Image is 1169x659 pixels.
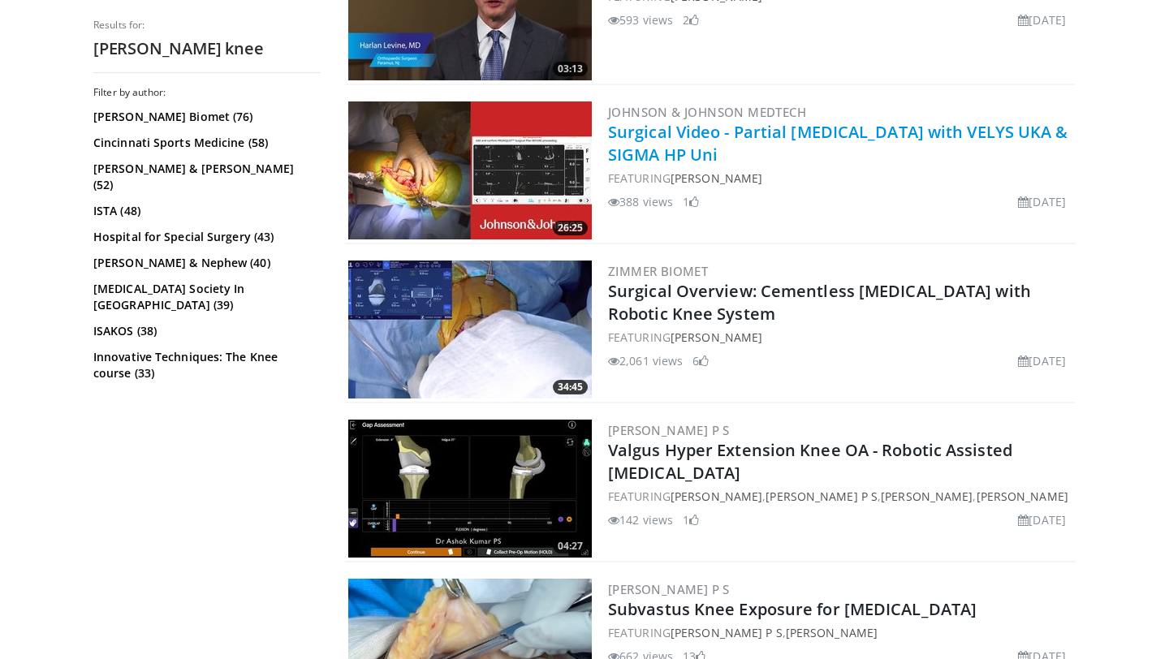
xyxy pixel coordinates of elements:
[93,323,317,339] a: ISAKOS (38)
[93,281,317,313] a: [MEDICAL_DATA] Society In [GEOGRAPHIC_DATA] (39)
[671,329,762,345] a: [PERSON_NAME]
[608,488,1072,505] div: FEATURING , , ,
[93,135,317,151] a: Cincinnati Sports Medicine (58)
[683,193,699,210] li: 1
[348,101,592,239] img: 470f1708-61b8-42d5-b262-e720e03fa3ff.300x170_q85_crop-smart_upscale.jpg
[553,62,588,76] span: 03:13
[553,539,588,553] span: 04:27
[608,422,730,438] a: [PERSON_NAME] P S
[608,624,1072,641] div: FEATURING ,
[1018,352,1066,369] li: [DATE]
[683,511,699,528] li: 1
[608,439,1012,484] a: Valgus Hyper Extension Knee OA - Robotic Assisted [MEDICAL_DATA]
[1018,11,1066,28] li: [DATE]
[93,349,317,381] a: Innovative Techniques: The Knee course (33)
[608,511,673,528] li: 142 views
[93,86,321,99] h3: Filter by author:
[553,221,588,235] span: 26:25
[608,104,806,120] a: Johnson & Johnson MedTech
[348,101,592,239] a: 26:25
[93,203,317,219] a: ISTA (48)
[977,489,1068,504] a: [PERSON_NAME]
[1018,193,1066,210] li: [DATE]
[93,161,317,193] a: [PERSON_NAME] & [PERSON_NAME] (52)
[608,121,1068,166] a: Surgical Video - Partial [MEDICAL_DATA] with VELYS UKA & SIGMA HP Uni
[348,261,592,398] img: efb49b48-2389-4829-a075-cfbe092b0771.300x170_q85_crop-smart_upscale.jpg
[671,170,762,186] a: [PERSON_NAME]
[786,625,878,640] a: [PERSON_NAME]
[93,255,317,271] a: [PERSON_NAME] & Nephew (40)
[1018,511,1066,528] li: [DATE]
[766,489,878,504] a: [PERSON_NAME] P S
[608,11,673,28] li: 593 views
[93,229,317,245] a: Hospital for Special Surgery (43)
[671,625,783,640] a: [PERSON_NAME] P S
[608,280,1031,325] a: Surgical Overview: Cementless [MEDICAL_DATA] with Robotic Knee System
[348,420,592,558] a: 04:27
[692,352,709,369] li: 6
[608,329,1072,346] div: FEATURING
[608,598,977,620] a: Subvastus Knee Exposure for [MEDICAL_DATA]
[348,261,592,398] a: 34:45
[93,38,321,59] h2: [PERSON_NAME] knee
[553,380,588,394] span: 34:45
[93,109,317,125] a: [PERSON_NAME] Biomet (76)
[608,170,1072,187] div: FEATURING
[881,489,973,504] a: [PERSON_NAME]
[608,581,730,597] a: [PERSON_NAME] P S
[683,11,699,28] li: 2
[608,263,708,279] a: Zimmer Biomet
[348,420,592,558] img: 2361a525-e71d-4d5b-a769-c1365c92593e.300x170_q85_crop-smart_upscale.jpg
[608,352,683,369] li: 2,061 views
[608,193,673,210] li: 388 views
[93,19,321,32] p: Results for:
[671,489,762,504] a: [PERSON_NAME]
